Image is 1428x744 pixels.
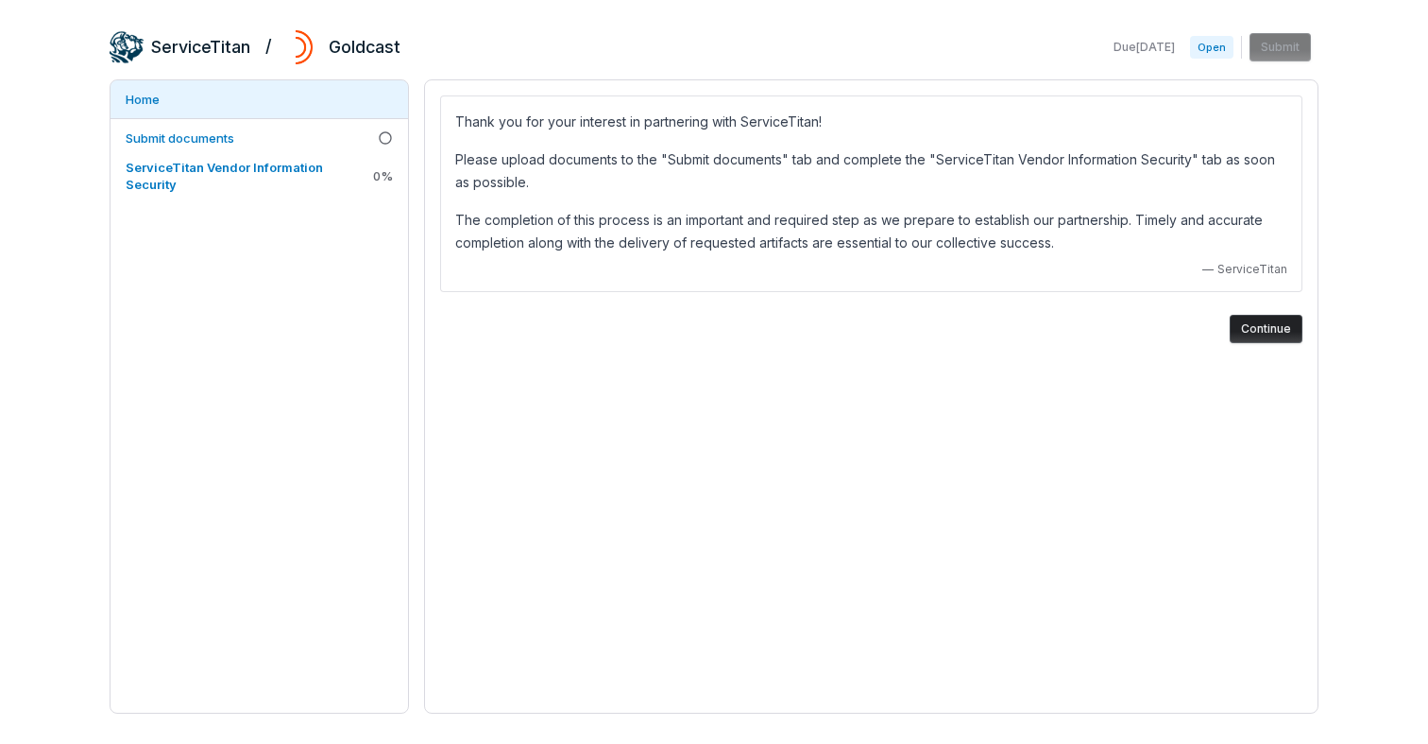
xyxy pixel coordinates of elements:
[110,157,408,195] a: ServiceTitan Vendor Information Security0%
[455,148,1287,194] p: Please upload documents to the "Submit documents" tab and complete the "ServiceTitan Vendor Infor...
[329,35,400,60] h2: Goldcast
[151,35,250,60] h2: ServiceTitan
[126,160,323,192] span: ServiceTitan Vendor Information Security
[110,119,408,157] a: Submit documents
[1217,262,1287,277] span: ServiceTitan
[110,80,408,118] a: Home
[455,209,1287,254] p: The completion of this process is an important and required step as we prepare to establish our p...
[1113,40,1175,55] span: Due [DATE]
[1230,315,1302,343] button: Continue
[373,167,393,184] span: 0 %
[455,111,1287,133] p: Thank you for your interest in partnering with ServiceTitan!
[126,130,234,146] span: Submit documents
[265,30,272,59] h2: /
[1202,262,1214,277] span: —
[1190,36,1233,59] span: Open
